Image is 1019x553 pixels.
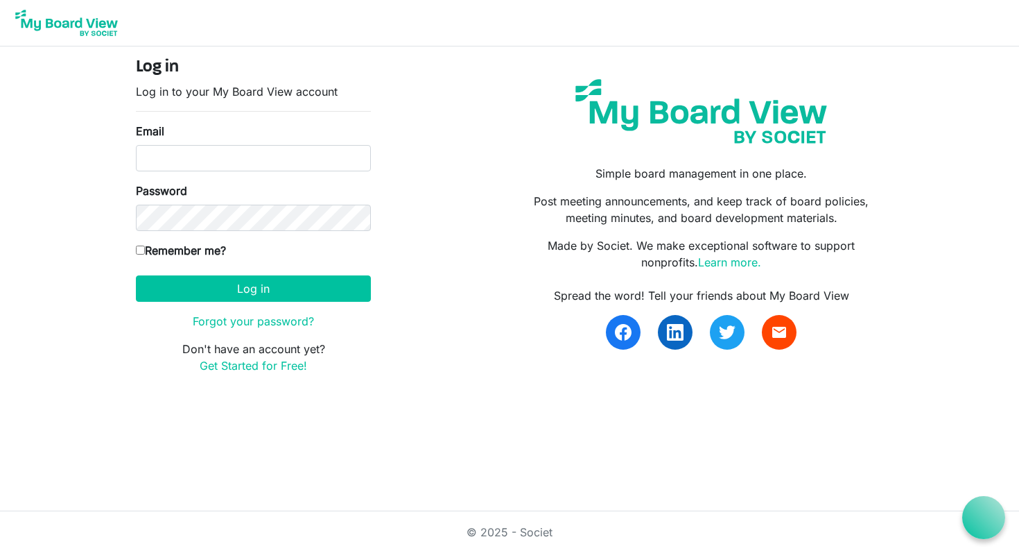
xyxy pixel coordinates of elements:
[136,123,164,139] label: Email
[520,193,883,226] p: Post meeting announcements, and keep track of board policies, meeting minutes, and board developm...
[762,315,796,350] a: email
[520,287,883,304] div: Spread the word! Tell your friends about My Board View
[136,275,371,302] button: Log in
[11,6,122,40] img: My Board View Logo
[136,242,226,259] label: Remember me?
[771,324,787,341] span: email
[520,165,883,182] p: Simple board management in one place.
[565,69,837,154] img: my-board-view-societ.svg
[467,525,552,539] a: © 2025 - Societ
[136,58,371,78] h4: Log in
[615,324,632,341] img: facebook.svg
[200,359,307,373] a: Get Started for Free!
[719,324,735,341] img: twitter.svg
[136,182,187,199] label: Password
[667,324,683,341] img: linkedin.svg
[136,246,145,255] input: Remember me?
[520,237,883,271] p: Made by Societ. We make exceptional software to support nonprofits.
[193,314,314,328] a: Forgot your password?
[698,255,761,269] a: Learn more.
[136,341,371,374] p: Don't have an account yet?
[136,83,371,100] p: Log in to your My Board View account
